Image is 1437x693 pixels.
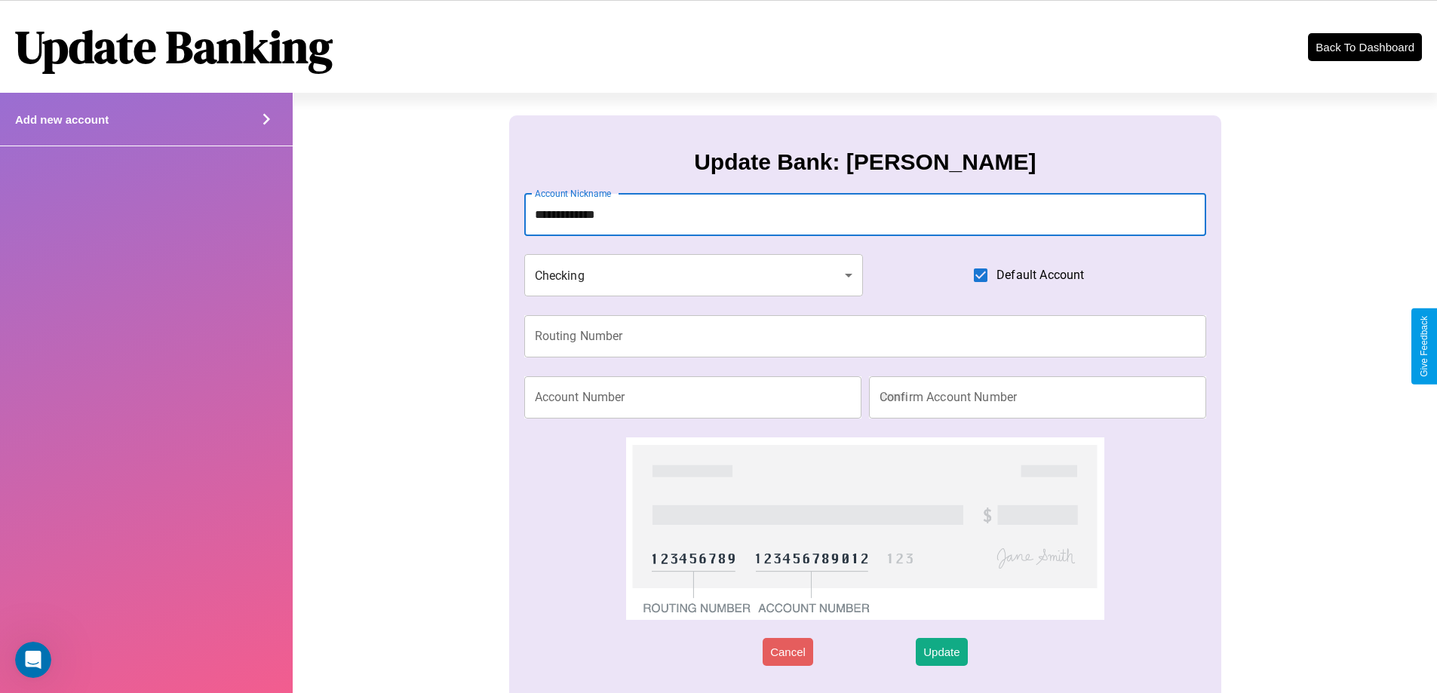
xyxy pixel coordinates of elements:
h3: Update Bank: [PERSON_NAME] [694,149,1036,175]
img: check [626,437,1104,620]
label: Account Nickname [535,187,612,200]
h1: Update Banking [15,16,333,78]
div: Give Feedback [1419,316,1429,377]
button: Cancel [763,638,813,666]
iframe: Intercom live chat [15,642,51,678]
div: Checking [524,254,864,296]
button: Back To Dashboard [1308,33,1422,61]
h4: Add new account [15,113,109,126]
button: Update [916,638,967,666]
span: Default Account [996,266,1084,284]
